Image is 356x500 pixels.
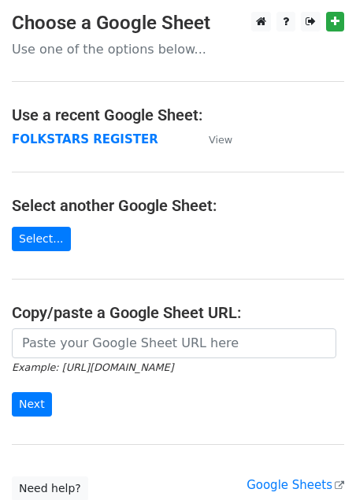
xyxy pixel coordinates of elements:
h4: Select another Google Sheet: [12,196,344,215]
input: Paste your Google Sheet URL here [12,328,336,358]
h4: Copy/paste a Google Sheet URL: [12,303,344,322]
p: Use one of the options below... [12,41,344,57]
a: FOLKSTARS REGISTER [12,132,158,146]
small: View [209,134,232,146]
h3: Choose a Google Sheet [12,12,344,35]
a: Select... [12,227,71,251]
a: View [193,132,232,146]
h4: Use a recent Google Sheet: [12,106,344,124]
input: Next [12,392,52,417]
small: Example: [URL][DOMAIN_NAME] [12,361,173,373]
a: Google Sheets [247,478,344,492]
